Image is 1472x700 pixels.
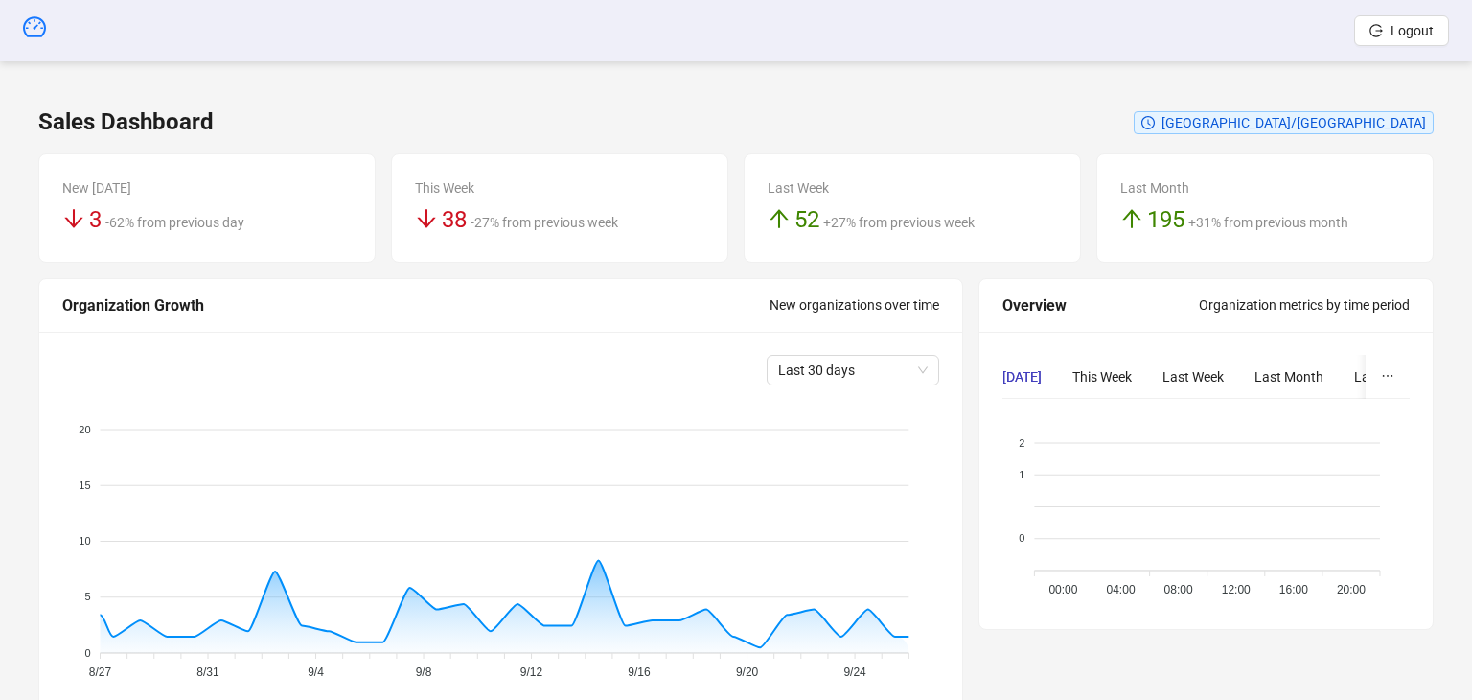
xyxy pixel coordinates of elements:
[84,646,90,658] tspan: 0
[1199,297,1410,313] span: Organization metrics by time period
[84,591,90,602] tspan: 5
[415,207,438,230] span: arrow-down
[62,293,770,317] div: Organization Growth
[1254,366,1323,387] div: Last Month
[1161,115,1426,130] span: [GEOGRAPHIC_DATA]/[GEOGRAPHIC_DATA]
[1147,206,1184,233] span: 195
[23,15,46,38] span: dashboard
[62,177,352,198] div: New [DATE]
[770,297,939,313] span: New organizations over time
[1141,116,1155,129] span: clock-circle
[1162,366,1224,387] div: Last Week
[416,665,432,679] tspan: 9/8
[38,107,214,138] h3: Sales Dashboard
[105,215,244,230] span: -62% from previous day
[1164,583,1193,596] tspan: 08:00
[89,665,112,679] tspan: 8/27
[1391,23,1434,38] span: Logout
[1354,366,1440,387] div: Last 3 Months
[1369,24,1383,37] span: logout
[1107,583,1136,596] tspan: 04:00
[89,206,102,233] span: 3
[308,665,324,679] tspan: 9/4
[62,207,85,230] span: arrow-down
[1222,583,1251,596] tspan: 12:00
[442,206,467,233] span: 38
[79,479,90,491] tspan: 15
[1188,215,1348,230] span: +31% from previous month
[79,535,90,547] tspan: 10
[1381,369,1394,383] span: ellipsis
[1049,583,1078,596] tspan: 00:00
[1279,583,1308,596] tspan: 16:00
[1020,532,1025,544] tspan: 0
[843,665,866,679] tspan: 9/24
[196,665,219,679] tspan: 8/31
[823,215,975,230] span: +27% from previous week
[520,665,543,679] tspan: 9/12
[736,665,759,679] tspan: 9/20
[1354,15,1449,46] button: Logout
[1120,177,1410,198] div: Last Month
[768,207,791,230] span: arrow-up
[1020,436,1025,448] tspan: 2
[1366,355,1410,399] button: ellipsis
[778,356,928,385] span: Last 30 days
[794,206,819,233] span: 52
[415,177,704,198] div: This Week
[1337,583,1366,596] tspan: 20:00
[1002,366,1042,387] div: [DATE]
[628,665,651,679] tspan: 9/16
[1120,207,1143,230] span: arrow-up
[1002,293,1199,317] div: Overview
[471,215,618,230] span: -27% from previous week
[1020,469,1025,480] tspan: 1
[79,423,90,434] tspan: 20
[1072,366,1132,387] div: This Week
[768,177,1057,198] div: Last Week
